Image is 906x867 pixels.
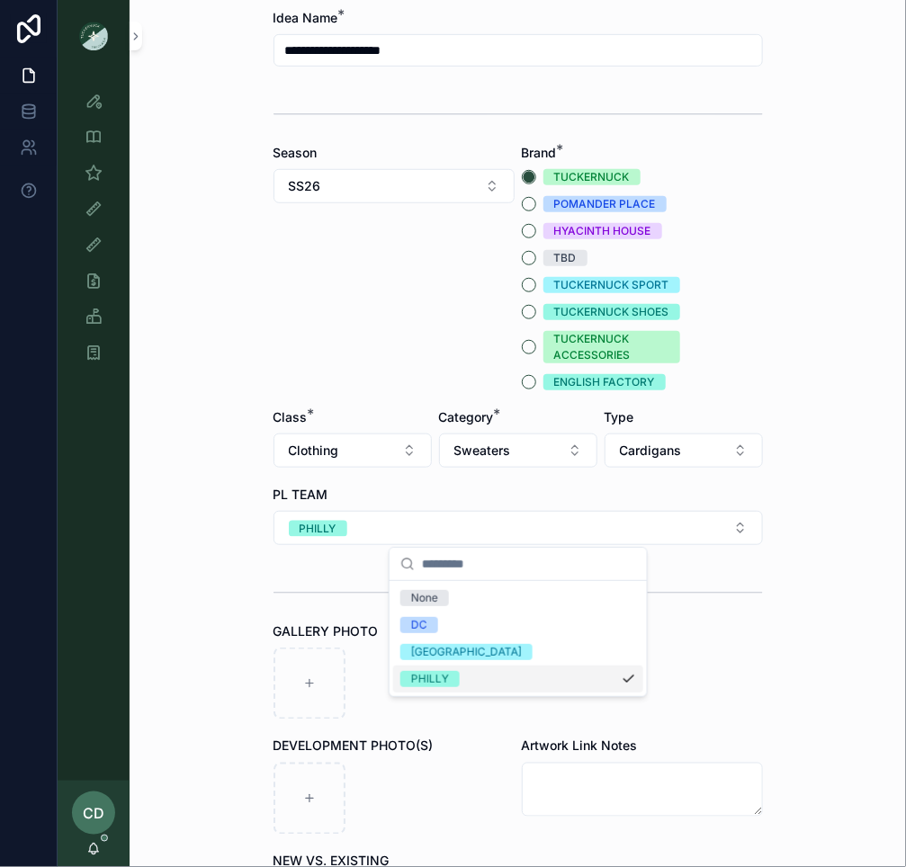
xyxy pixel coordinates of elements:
[274,145,318,160] span: Season
[390,581,647,696] div: Suggestions
[554,196,656,212] div: POMANDER PLACE
[411,617,427,633] div: DC
[554,374,655,390] div: ENGLISH FACTORY
[554,223,651,239] div: HYACINTH HOUSE
[411,671,449,687] div: PHILLY
[554,331,669,363] div: TUCKERNUCK ACCESSORIES
[289,177,321,195] span: SS26
[554,250,577,266] div: TBD
[300,521,336,537] div: PHILLY
[439,409,494,425] span: Category
[605,409,634,425] span: Type
[274,433,432,468] button: Select Button
[274,511,763,545] button: Select Button
[274,409,308,425] span: Class
[522,738,638,754] span: Artwork Link Notes
[554,277,669,293] div: TUCKERNUCK SPORT
[522,145,557,160] span: Brand
[274,623,379,639] span: GALLERY PHOTO
[554,304,669,320] div: TUCKERNUCK SHOES
[439,433,597,468] button: Select Button
[83,802,104,824] span: CD
[274,487,328,502] span: PL TEAM
[411,644,522,660] div: [GEOGRAPHIC_DATA]
[289,442,339,460] span: Clothing
[554,169,630,185] div: TUCKERNUCK
[411,590,438,606] div: None
[620,442,682,460] span: Cardigans
[79,22,108,50] img: App logo
[605,433,763,468] button: Select Button
[58,72,130,392] div: scrollable content
[454,442,511,460] span: Sweaters
[274,738,434,754] span: DEVELOPMENT PHOTO(S)
[274,169,515,203] button: Select Button
[274,10,338,25] span: Idea Name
